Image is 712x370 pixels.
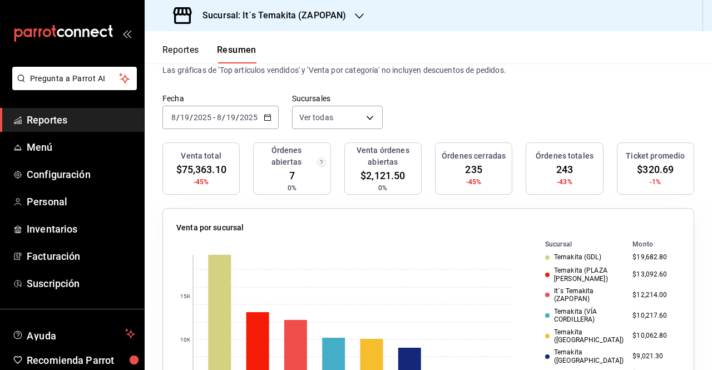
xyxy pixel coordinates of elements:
[171,113,176,122] input: --
[556,162,573,177] span: 243
[465,162,482,177] span: 235
[378,183,387,193] span: 0%
[360,168,405,183] span: $2,121.50
[650,177,661,187] span: -1%
[545,328,624,344] div: Temakita ([GEOGRAPHIC_DATA])
[628,238,685,250] th: Monto
[545,308,624,324] div: Temakita (VÍA CORDILLERA)
[545,267,624,283] div: Temakita (PLAZA [PERSON_NAME])
[226,113,236,122] input: --
[239,113,258,122] input: ----
[236,113,239,122] span: /
[176,222,244,234] p: Venta por sucursal
[27,112,135,127] span: Reportes
[466,177,482,187] span: -45%
[162,95,279,102] label: Fecha
[12,67,137,90] button: Pregunta a Parrot AI
[122,29,131,38] button: open_drawer_menu
[299,112,333,123] span: Ver todas
[557,177,572,187] span: -43%
[536,150,594,162] h3: Órdenes totales
[27,140,135,155] span: Menú
[30,73,120,85] span: Pregunta a Parrot AI
[176,113,180,122] span: /
[27,327,121,341] span: Ayuda
[180,293,191,299] text: 15K
[442,150,506,162] h3: Órdenes cerradas
[27,194,135,209] span: Personal
[628,250,685,264] td: $19,682.80
[27,167,135,182] span: Configuración
[162,45,256,63] div: navigation tabs
[626,150,685,162] h3: Ticket promedio
[637,162,674,177] span: $320.69
[545,287,624,303] div: It´s Temakita (ZAPOPAN)
[27,276,135,291] span: Suscripción
[222,113,225,122] span: /
[216,113,222,122] input: --
[288,183,296,193] span: 0%
[258,145,314,168] h3: Órdenes abiertas
[162,45,199,63] button: Reportes
[194,177,209,187] span: -45%
[292,95,383,102] label: Sucursales
[545,253,624,261] div: Temakita (GDL)
[628,305,685,326] td: $10,217.60
[180,113,190,122] input: --
[628,285,685,305] td: $12,214.00
[27,353,135,368] span: Recomienda Parrot
[8,81,137,92] a: Pregunta a Parrot AI
[289,168,295,183] span: 7
[190,113,193,122] span: /
[194,9,346,22] h3: Sucursal: It´s Temakita (ZAPOPAN)
[27,249,135,264] span: Facturación
[176,162,226,177] span: $75,363.10
[193,113,212,122] input: ----
[349,145,417,168] h3: Venta órdenes abiertas
[213,113,215,122] span: -
[545,348,624,364] div: Temakita ([GEOGRAPHIC_DATA])
[217,45,256,63] button: Resumen
[180,337,191,343] text: 10K
[628,346,685,367] td: $9,021.30
[27,221,135,236] span: Inventarios
[628,264,685,285] td: $13,092.60
[527,238,628,250] th: Sucursal
[181,150,221,162] h3: Venta total
[628,326,685,347] td: $10,062.80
